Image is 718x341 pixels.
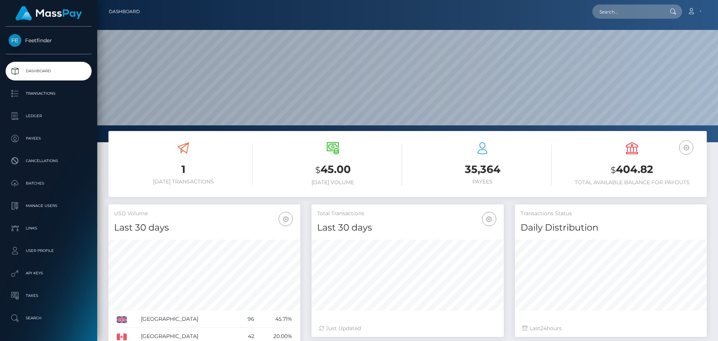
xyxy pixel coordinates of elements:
p: Links [9,223,89,234]
h4: Last 30 days [317,221,498,234]
span: Feetfinder [6,37,92,44]
p: Taxes [9,290,89,301]
img: CA.png [117,334,127,340]
h6: [DATE] Transactions [114,179,252,185]
p: Payees [9,133,89,144]
small: $ [315,165,320,175]
h5: Total Transactions [317,210,498,217]
p: Search [9,313,89,324]
a: Manage Users [6,197,92,215]
p: Batches [9,178,89,189]
a: Cancellations [6,152,92,170]
h3: 404.82 [563,162,701,177]
h3: 1 [114,162,252,177]
h6: Total Available Balance for Payouts [563,179,701,186]
a: Ledger [6,107,92,125]
p: API Keys [9,268,89,279]
a: Dashboard [109,4,140,19]
h3: 35,364 [413,162,552,177]
small: $ [611,165,616,175]
h4: Last 30 days [114,221,295,234]
p: Transactions [9,88,89,99]
a: Taxes [6,286,92,305]
h3: 45.00 [264,162,402,177]
div: Just Updated [319,325,496,332]
a: User Profile [6,241,92,260]
p: Manage Users [9,200,89,211]
img: Feetfinder [9,34,21,47]
a: Transactions [6,84,92,103]
p: Cancellations [9,155,89,167]
td: 96 [238,311,257,328]
h6: [DATE] Volume [264,179,402,186]
p: Ledger [9,110,89,122]
a: Batches [6,174,92,193]
a: API Keys [6,264,92,283]
a: Search [6,309,92,328]
img: MassPay Logo [15,6,82,21]
a: Links [6,219,92,238]
p: Dashboard [9,66,89,77]
h4: Daily Distribution [521,221,701,234]
td: [GEOGRAPHIC_DATA] [138,311,238,328]
a: Dashboard [6,62,92,80]
input: Search... [592,4,663,19]
td: 45.71% [257,311,295,328]
h5: Transactions Status [521,210,701,217]
h5: USD Volume [114,210,295,217]
a: Payees [6,129,92,148]
p: User Profile [9,245,89,256]
div: Last hours [522,325,699,332]
img: GB.png [117,316,127,323]
h6: Payees [413,179,552,185]
span: 24 [540,325,547,332]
